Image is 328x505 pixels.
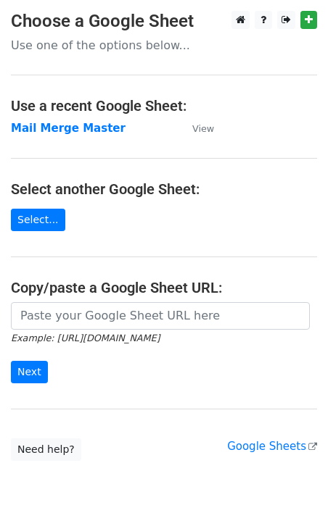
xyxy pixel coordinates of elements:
[11,180,317,198] h4: Select another Google Sheet:
[11,438,81,461] a: Need help?
[11,361,48,383] input: Next
[11,333,160,343] small: Example: [URL][DOMAIN_NAME]
[11,209,65,231] a: Select...
[227,440,317,453] a: Google Sheets
[11,279,317,296] h4: Copy/paste a Google Sheet URL:
[11,97,317,114] h4: Use a recent Google Sheet:
[192,123,214,134] small: View
[11,122,126,135] a: Mail Merge Master
[11,38,317,53] p: Use one of the options below...
[11,302,310,330] input: Paste your Google Sheet URL here
[178,122,214,135] a: View
[11,11,317,32] h3: Choose a Google Sheet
